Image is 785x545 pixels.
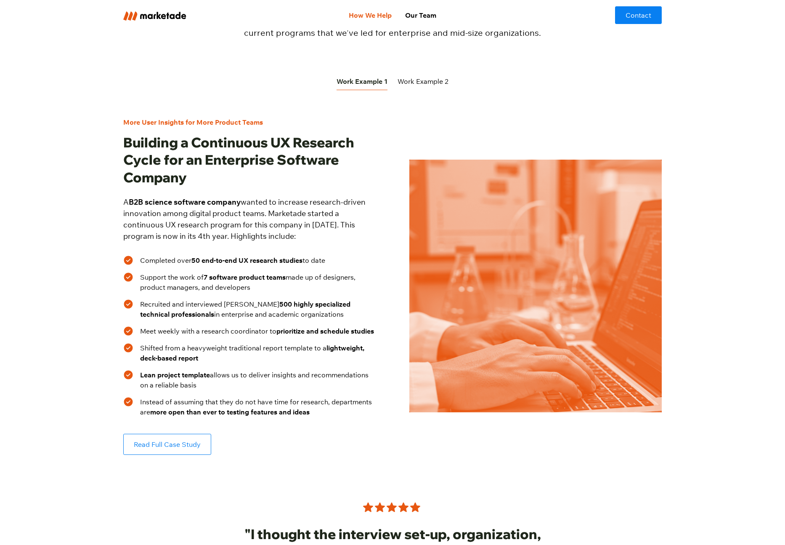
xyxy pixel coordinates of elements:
a: Contact [615,6,662,24]
div: Work Example 1 [337,76,387,86]
p: allows us to deliver insights and recommendations on a reliable basis [140,370,376,390]
a: home [123,10,236,20]
p: A wanted to increase research-driven innovation among digital product teams. Marketade started a ... [123,196,376,242]
div: Work Example 2 [398,76,448,86]
p: Recruited and interviewed [PERSON_NAME] in enterprise and academic organizations [140,299,376,319]
div: More User Insights for More Product Teams [123,117,263,127]
a: How We Help [342,7,398,24]
strong: prioritize and schedule studies [276,327,374,335]
p: Completed over to date [140,255,325,265]
strong: 50 end-to-end UX research studies [191,256,302,264]
strong: 7 software product teams [204,273,286,281]
h2: Building a Continuous UX Research Cycle for an Enterprise Software Company [123,134,376,187]
strong: more open than ever to testing features and ideas [150,408,310,416]
p: Shifted from a heavyweight traditional report template to a [140,343,376,363]
p: Instead of assuming that they do not have time for research, departments are [140,397,376,417]
a: Read Full Case Study [123,434,211,455]
strong: B2B science software company [129,197,241,207]
a: Our Team [398,7,443,24]
p: Support the work of made up of designers, product managers, and developers [140,272,376,292]
img: Researcher using specialized scientific software [409,160,662,412]
p: Meet weekly with a research coordinator to [140,326,374,336]
strong: Lean project template [140,371,210,379]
